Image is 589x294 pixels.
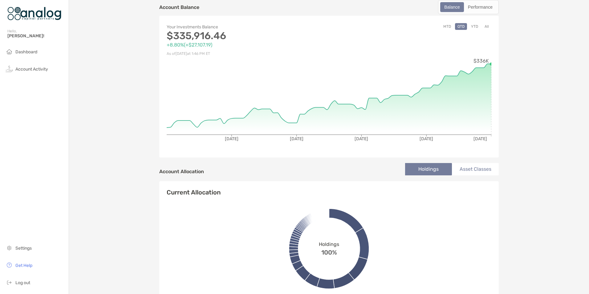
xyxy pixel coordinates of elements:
button: QTD [455,23,467,30]
button: YTD [469,23,481,30]
li: Holdings [405,163,452,175]
span: Account Activity [15,67,48,72]
h4: Account Allocation [159,169,204,174]
img: logout icon [6,279,13,286]
p: +8.80% ( +$27,107.19 ) [167,41,329,49]
tspan: $336K [473,58,489,64]
p: Your Investments Balance [167,23,329,31]
img: household icon [6,48,13,55]
span: Holdings [319,241,339,247]
tspan: [DATE] [355,136,368,141]
span: Log out [15,280,30,285]
div: Performance [465,3,496,11]
span: 100% [321,247,337,256]
tspan: [DATE] [290,136,303,141]
button: All [482,23,491,30]
button: MTD [441,23,453,30]
p: $335,916.46 [167,32,329,40]
tspan: [DATE] [473,136,487,141]
p: As of [DATE] at 1:46 PM ET [167,50,329,58]
span: Get Help [15,263,32,268]
tspan: [DATE] [225,136,238,141]
tspan: [DATE] [420,136,433,141]
h4: Current Allocation [167,189,221,196]
span: Settings [15,246,32,251]
p: Account Balance [159,3,199,11]
span: Dashboard [15,49,37,55]
img: Zoe Logo [7,2,61,25]
img: activity icon [6,65,13,72]
li: Asset Classes [452,163,499,175]
span: [PERSON_NAME]! [7,33,65,39]
img: get-help icon [6,261,13,269]
div: Balance [441,3,463,11]
img: settings icon [6,244,13,251]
